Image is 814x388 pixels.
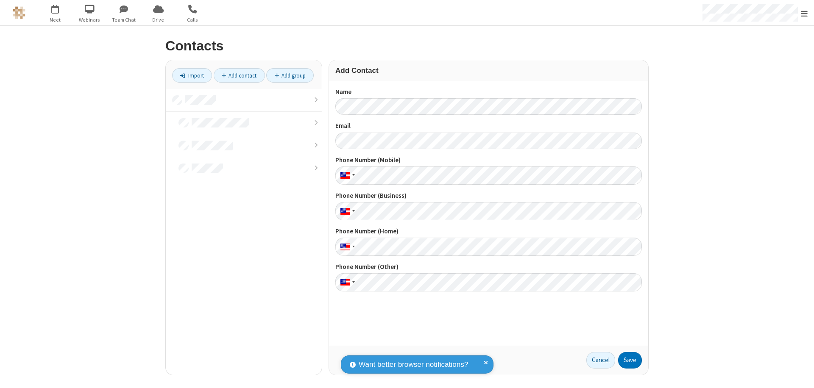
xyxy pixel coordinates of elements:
a: Add contact [214,68,265,83]
a: Cancel [586,352,615,369]
span: Drive [142,16,174,24]
label: Phone Number (Mobile) [335,155,642,165]
button: Save [618,352,642,369]
a: Add group [266,68,314,83]
span: Calls [177,16,209,24]
div: United States: + 1 [335,238,357,256]
div: United States: + 1 [335,202,357,220]
label: Phone Number (Home) [335,227,642,236]
span: Meet [39,16,71,24]
a: Import [172,68,212,83]
h3: Add Contact [335,67,642,75]
iframe: Chat [793,366,808,382]
span: Team Chat [108,16,140,24]
img: QA Selenium DO NOT DELETE OR CHANGE [13,6,25,19]
div: United States: + 1 [335,273,357,291]
div: United States: + 1 [335,166,357,185]
label: Phone Number (Other) [335,262,642,272]
span: Webinars [74,16,106,24]
label: Name [335,87,642,97]
span: Want better browser notifications? [359,359,468,370]
h2: Contacts [165,39,649,53]
label: Email [335,121,642,131]
label: Phone Number (Business) [335,191,642,201]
